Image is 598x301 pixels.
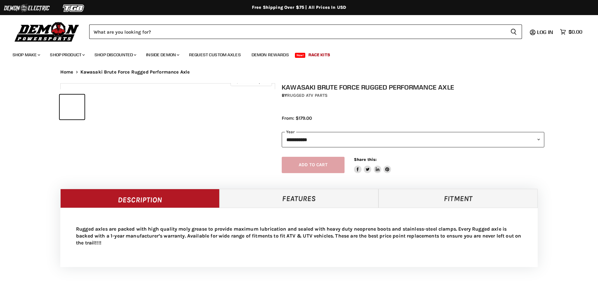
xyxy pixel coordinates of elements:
[282,115,312,121] span: From: $179.00
[13,20,81,43] img: Demon Powersports
[48,5,550,10] div: Free Shipping Over $75 | All Prices In USD
[282,132,544,147] select: year
[557,27,585,36] a: $0.00
[354,157,391,173] aside: Share this:
[534,29,557,35] a: Log in
[304,48,335,61] a: Race Kits
[89,25,505,39] input: Search
[60,189,220,208] a: Description
[50,2,97,14] img: TGB Logo 2
[8,48,44,61] a: Shop Make
[3,2,50,14] img: Demon Electric Logo 2
[287,93,328,98] a: Rugged ATV Parts
[8,46,581,61] ul: Main menu
[295,53,306,58] span: New!
[80,69,190,75] span: Kawasaki Brute Force Rugged Performance Axle
[354,157,377,162] span: Share this:
[247,48,294,61] a: Demon Rewards
[45,48,89,61] a: Shop Product
[48,69,550,75] nav: Breadcrumbs
[505,25,522,39] button: Search
[282,83,544,91] h1: Kawasaki Brute Force Rugged Performance Axle
[86,95,111,119] button: IMAGE thumbnail
[76,226,522,246] p: Rugged axles are packed with high quality moly grease to provide maximum lubrication and sealed w...
[537,29,553,35] span: Log in
[60,95,84,119] button: IMAGE thumbnail
[568,29,582,35] span: $0.00
[184,48,246,61] a: Request Custom Axles
[282,92,544,99] div: by
[89,25,522,39] form: Product
[378,189,538,208] a: Fitment
[234,79,269,84] span: Click to expand
[90,48,140,61] a: Shop Discounted
[141,48,183,61] a: Inside Demon
[60,69,73,75] a: Home
[220,189,379,208] a: Features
